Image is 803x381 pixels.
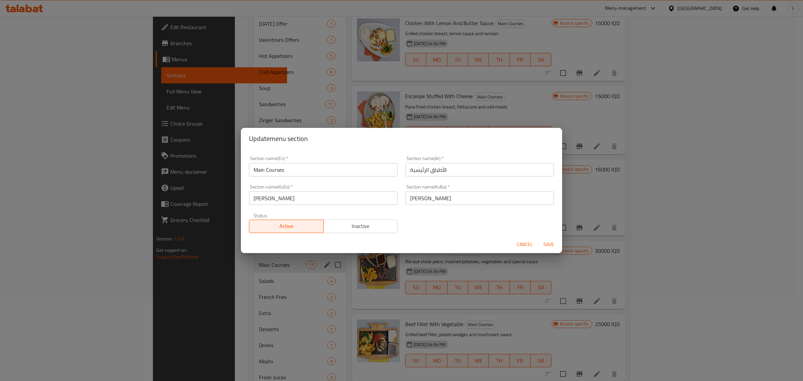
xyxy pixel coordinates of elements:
button: Active [249,220,324,233]
input: Please enter section name(en) [249,163,397,176]
input: Please enter section name(KuBa) [406,192,554,205]
span: Inactive [326,221,395,231]
span: Save [541,240,557,249]
span: Cancel [517,240,533,249]
span: Active [252,221,321,231]
button: Inactive [323,220,398,233]
button: Cancel [514,238,535,251]
input: Please enter section name(KuSo) [249,192,397,205]
h2: Update menu section [249,133,554,144]
button: Save [538,238,559,251]
input: Please enter section name(ar) [406,163,554,176]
